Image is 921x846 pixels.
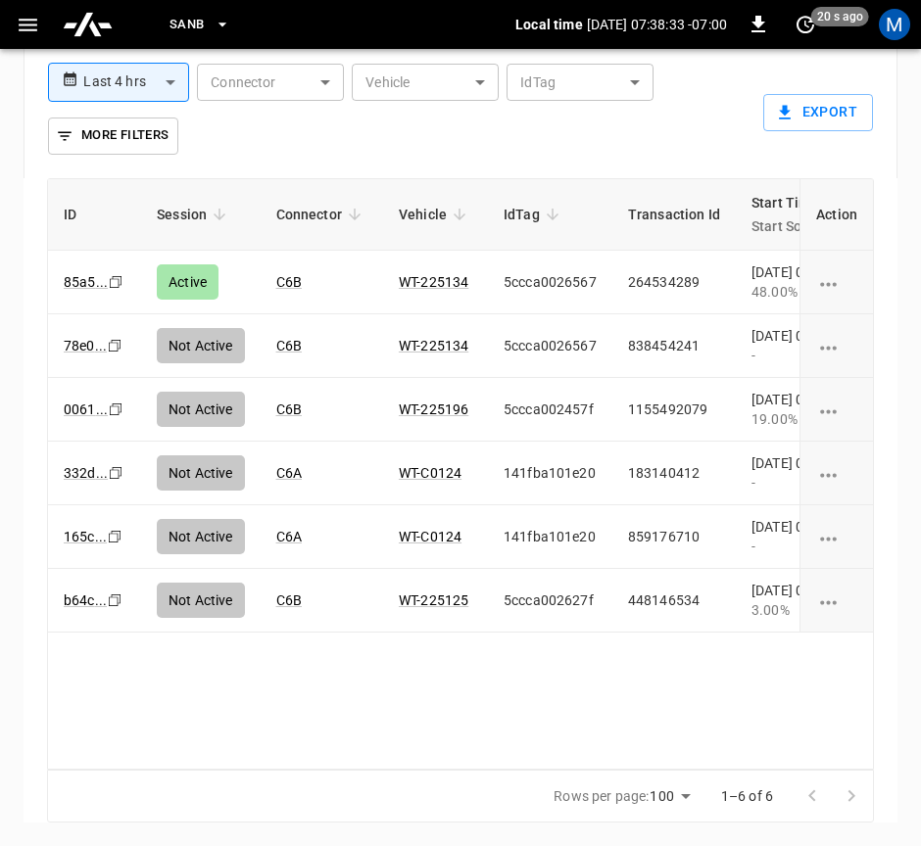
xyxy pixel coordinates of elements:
[751,453,849,493] div: [DATE] 04:48:36
[276,401,302,417] a: C6B
[790,9,821,40] button: set refresh interval
[612,251,736,314] td: 264534289
[157,583,245,618] div: Not Active
[276,338,302,353] a: C6B
[488,442,612,505] td: 141fba101e20
[162,6,238,44] button: SanB
[107,271,126,293] div: copy
[751,191,845,238] span: Start TimeStart SoC
[157,328,245,363] div: Not Active
[816,463,857,483] div: charging session options
[64,338,107,353] a: 78e0...
[816,399,857,419] div: charging session options
[106,335,125,356] div: copy
[763,94,873,131] button: Export
[399,465,461,481] a: WT-C0124
[170,14,205,36] span: SanB
[587,15,727,34] p: [DATE] 07:38:33 -07:00
[488,314,612,378] td: 5ccca0026567
[554,786,649,806] p: Rows per page:
[399,203,472,226] span: Vehicle
[751,282,849,302] div: 48.00%
[816,336,857,355] div: charging session options
[751,326,849,365] div: [DATE] 06:48:43
[751,262,849,302] div: [DATE] 06:56:12
[612,378,736,442] td: 1155492079
[751,191,819,238] div: Start Time
[276,465,302,481] a: C6A
[816,527,857,546] div: charging session options
[751,214,819,238] p: Start SoC
[64,465,108,481] a: 332d...
[721,786,773,806] p: 1–6 of 6
[83,64,189,101] div: Last 4 hrs
[64,529,107,544] a: 165c...
[64,274,108,290] a: 85a5...
[612,505,736,569] td: 859176710
[106,589,125,611] div: copy
[106,526,125,547] div: copy
[399,274,468,290] a: WT-225134
[800,179,873,251] th: Action
[811,7,869,26] span: 20 s ago
[816,590,857,610] div: charging session options
[751,409,849,429] div: 19.00%
[612,442,736,505] td: 183140412
[157,455,245,491] div: Not Active
[157,203,232,226] span: Session
[64,401,108,417] a: 0061...
[399,592,468,608] a: WT-225125
[879,9,910,40] div: profile-icon
[751,517,849,556] div: [DATE] 04:40:05
[157,392,245,427] div: Not Active
[612,179,736,251] th: Transaction Id
[612,314,736,378] td: 838454241
[751,581,849,620] div: [DATE] 04:29:53
[107,399,126,420] div: copy
[751,537,849,556] div: -
[488,569,612,633] td: 5ccca002627f
[751,390,849,429] div: [DATE] 05:18:14
[612,569,736,633] td: 448146534
[650,782,697,811] div: 100
[276,274,302,290] a: C6B
[47,178,874,771] div: sessions table
[515,15,583,34] p: Local time
[816,272,857,292] div: charging session options
[48,117,178,155] button: More Filters
[276,203,367,226] span: Connector
[399,338,468,353] a: WT-225134
[399,529,461,544] a: WT-C0124
[504,203,565,226] span: IdTag
[276,592,302,608] a: C6B
[488,251,612,314] td: 5ccca0026567
[488,378,612,442] td: 5ccca002457f
[107,462,126,484] div: copy
[751,600,849,620] div: 3.00%
[399,401,468,417] a: WT-225196
[488,505,612,569] td: 141fba101e20
[62,6,114,43] img: ampcontrol.io logo
[751,473,849,493] div: -
[157,519,245,554] div: Not Active
[48,179,141,251] th: ID
[276,529,302,544] a: C6A
[157,264,218,300] div: Active
[751,346,849,365] div: -
[64,592,107,608] a: b64c...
